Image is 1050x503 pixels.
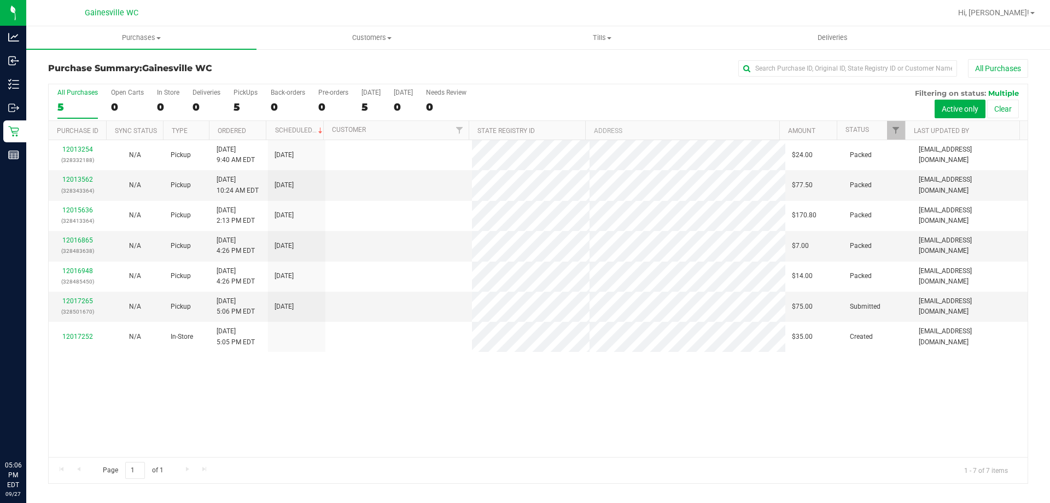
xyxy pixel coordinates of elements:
a: Type [172,127,188,135]
p: (328332188) [55,155,100,165]
span: Gainesville WC [142,63,212,73]
span: Purchases [26,33,256,43]
span: Not Applicable [129,303,141,310]
span: Gainesville WC [85,8,138,18]
div: All Purchases [57,89,98,96]
inline-svg: Inventory [8,79,19,90]
div: Back-orders [271,89,305,96]
a: 12015636 [62,206,93,214]
span: [DATE] 2:13 PM EDT [217,205,255,226]
p: (328483638) [55,246,100,256]
span: Pickup [171,180,191,190]
div: 0 [192,101,220,113]
span: 1 - 7 of 7 items [955,462,1017,478]
button: N/A [129,241,141,251]
span: Not Applicable [129,151,141,159]
span: Packed [850,241,872,251]
div: In Store [157,89,179,96]
span: [DATE] [275,210,294,221]
div: 0 [394,101,413,113]
span: Packed [850,150,872,160]
a: Customer [332,126,366,134]
span: Customers [257,33,486,43]
span: [DATE] 9:40 AM EDT [217,144,255,165]
p: (328343364) [55,186,100,196]
p: (328501670) [55,307,100,317]
div: [DATE] [394,89,413,96]
span: $170.80 [792,210,816,221]
a: Ordered [218,127,246,135]
span: Not Applicable [129,181,141,189]
p: 05:06 PM EDT [5,460,21,490]
span: Packed [850,210,872,221]
button: Clear [987,100,1019,118]
div: 5 [57,101,98,113]
a: Deliveries [717,26,948,49]
a: Amount [788,127,815,135]
span: Packed [850,271,872,281]
span: [EMAIL_ADDRESS][DOMAIN_NAME] [919,296,1021,317]
inline-svg: Outbound [8,102,19,113]
span: [EMAIL_ADDRESS][DOMAIN_NAME] [919,235,1021,256]
a: Last Updated By [914,127,969,135]
span: [DATE] [275,241,294,251]
inline-svg: Inbound [8,55,19,66]
iframe: Resource center [11,415,44,448]
div: Deliveries [192,89,220,96]
span: Submitted [850,302,880,312]
span: $14.00 [792,271,813,281]
inline-svg: Reports [8,149,19,160]
span: [DATE] 10:24 AM EDT [217,175,259,195]
span: Filtering on status: [915,89,986,97]
span: [DATE] 5:05 PM EDT [217,326,255,347]
a: Purchase ID [57,127,98,135]
span: Pickup [171,150,191,160]
span: Not Applicable [129,242,141,250]
a: Scheduled [275,126,325,134]
inline-svg: Analytics [8,32,19,43]
span: Pickup [171,241,191,251]
p: (328485450) [55,276,100,287]
span: [EMAIL_ADDRESS][DOMAIN_NAME] [919,326,1021,347]
a: Purchases [26,26,256,49]
span: Not Applicable [129,211,141,219]
span: Multiple [988,89,1019,97]
span: Not Applicable [129,333,141,340]
button: N/A [129,150,141,160]
span: $24.00 [792,150,813,160]
span: Hi, [PERSON_NAME]! [958,8,1029,17]
button: N/A [129,271,141,281]
a: Sync Status [115,127,157,135]
span: [EMAIL_ADDRESS][DOMAIN_NAME] [919,175,1021,195]
div: 5 [234,101,258,113]
button: Active only [935,100,985,118]
input: Search Purchase ID, Original ID, State Registry ID or Customer Name... [738,60,957,77]
span: Pickup [171,302,191,312]
span: [DATE] [275,271,294,281]
div: PickUps [234,89,258,96]
button: N/A [129,332,141,342]
a: 12013254 [62,146,93,153]
span: [DATE] [275,150,294,160]
span: $75.00 [792,302,813,312]
span: Packed [850,180,872,190]
div: Needs Review [426,89,466,96]
button: All Purchases [968,59,1028,78]
span: [EMAIL_ADDRESS][DOMAIN_NAME] [919,266,1021,287]
a: Customers [256,26,487,49]
span: $77.50 [792,180,813,190]
span: Pickup [171,271,191,281]
p: (328413364) [55,216,100,226]
span: Deliveries [803,33,862,43]
a: State Registry ID [477,127,535,135]
div: 0 [111,101,144,113]
div: 0 [157,101,179,113]
span: [EMAIL_ADDRESS][DOMAIN_NAME] [919,205,1021,226]
span: Pickup [171,210,191,221]
button: N/A [129,302,141,312]
span: [DATE] [275,302,294,312]
a: Filter [451,121,469,140]
th: Address [585,121,779,140]
div: 0 [318,101,348,113]
span: [DATE] 4:26 PM EDT [217,235,255,256]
